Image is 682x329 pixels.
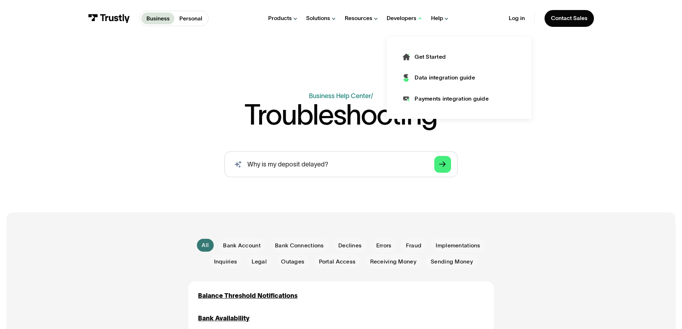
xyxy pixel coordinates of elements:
[224,151,457,177] form: Search
[309,92,371,100] a: Business Help Center
[179,14,202,23] p: Personal
[146,14,170,23] p: Business
[387,15,416,22] div: Developers
[214,258,237,266] span: Inquiries
[202,241,209,249] div: All
[415,53,446,61] div: Get Started
[371,92,373,100] div: /
[188,238,493,268] form: Email Form
[198,291,298,301] a: Balance Threshold Notifications
[338,242,362,250] span: Declines
[275,242,324,250] span: Bank Connections
[268,15,292,22] div: Products
[551,15,587,22] div: Contact Sales
[319,258,356,266] span: Portal Access
[415,74,475,82] div: Data integration guide
[88,14,130,23] img: Trustly Logo
[224,151,457,177] input: search
[509,15,525,22] a: Log in
[403,53,446,61] a: Get Started
[545,10,594,27] a: Contact Sales
[174,13,207,24] a: Personal
[281,258,304,266] span: Outages
[403,95,489,103] a: Payments integration guide
[431,15,443,22] div: Help
[252,258,267,266] span: Legal
[431,258,473,266] span: Sending Money
[345,15,372,22] div: Resources
[223,242,260,250] span: Bank Account
[406,242,421,250] span: Fraud
[436,242,480,250] span: Implementations
[245,101,437,129] h1: Troubleshooting
[370,258,416,266] span: Receiving Money
[403,74,475,82] a: Data integration guide
[141,13,174,24] a: Business
[376,242,392,250] span: Errors
[415,95,489,103] div: Payments integration guide
[306,15,330,22] div: Solutions
[387,37,531,119] nav: Developers
[198,314,250,323] a: Bank Availability
[197,239,214,252] a: All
